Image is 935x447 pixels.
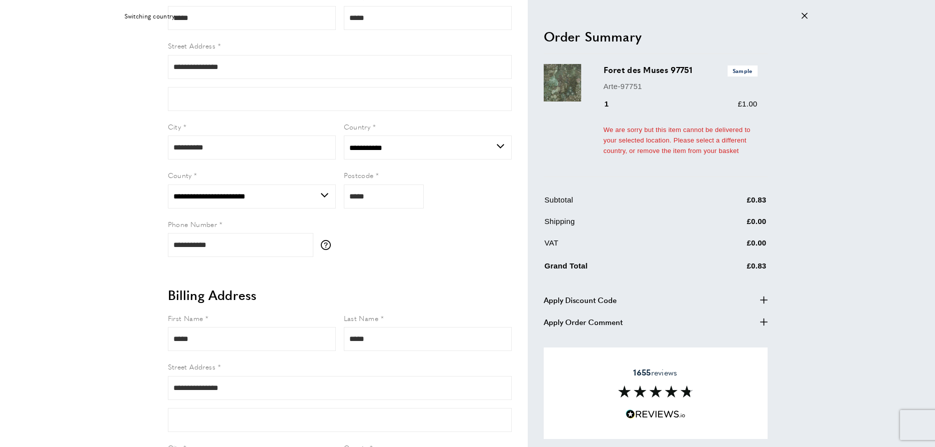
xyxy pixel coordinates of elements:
[124,11,175,21] span: Switching country
[344,121,371,131] span: Country
[168,170,192,180] span: County
[698,236,767,256] td: £0.00
[604,98,623,110] div: 1
[545,193,697,213] td: Subtotal
[544,294,617,306] span: Apply Discount Code
[168,121,181,131] span: City
[728,65,758,76] span: Sample
[802,11,808,21] div: Close message
[604,80,758,92] p: Arte-97751
[633,367,677,377] span: reviews
[545,258,697,279] td: Grand Total
[344,313,379,323] span: Last Name
[545,236,697,256] td: VAT
[545,215,697,234] td: Shipping
[544,64,581,101] img: Foret des Muses 97751
[168,361,216,371] span: Street Address
[618,385,693,397] img: Reviews section
[633,366,651,377] strong: 1655
[118,5,818,27] div: off
[168,286,512,304] h2: Billing Address
[604,64,758,76] h3: Foret des Muses 97751
[544,27,768,45] h2: Order Summary
[168,219,217,229] span: Phone Number
[698,215,767,234] td: £0.00
[168,40,216,50] span: Street Address
[344,170,374,180] span: Postcode
[698,258,767,279] td: £0.83
[544,316,623,328] span: Apply Order Comment
[626,409,686,419] img: Reviews.io 5 stars
[321,240,336,250] button: More information
[604,125,758,156] div: We are sorry but this item cannot be delivered to your selected location. Please select a differe...
[738,99,757,108] span: £1.00
[168,313,203,323] span: First Name
[698,193,767,213] td: £0.83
